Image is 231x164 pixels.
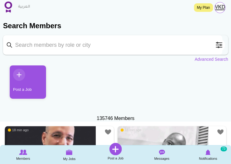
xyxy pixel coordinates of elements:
img: Home [5,2,12,12]
span: 18 min ago [8,128,28,132]
a: Notifications Notifications 73 [185,146,231,163]
span: Members [16,155,30,162]
a: My Plan [194,3,213,12]
a: Add to Favourites [104,128,112,136]
a: Post a Job [10,65,46,99]
a: Post a Job Post a Job [92,143,139,161]
span: Notifications [199,155,217,162]
a: Messages Messages [139,146,185,163]
img: My Jobs [66,149,73,155]
a: My Jobs My Jobs [46,146,93,163]
a: العربية [15,1,33,13]
img: Post a Job [109,143,122,155]
img: Browse Members [19,149,27,155]
h2: Search Members [3,21,228,31]
div: 135746 Members [3,115,228,122]
span: 18 min ago [120,128,141,132]
a: Add to Favourites [216,128,224,136]
input: Search members by role or city [3,35,222,55]
a: Advanced Search [194,56,228,62]
img: Messages [159,149,165,155]
img: Notifications [205,149,210,155]
span: My Jobs [63,156,75,162]
span: Messages [154,155,169,162]
li: 1 / 1 [5,65,41,103]
span: Post a Job [107,155,123,161]
small: 73 [220,146,227,151]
